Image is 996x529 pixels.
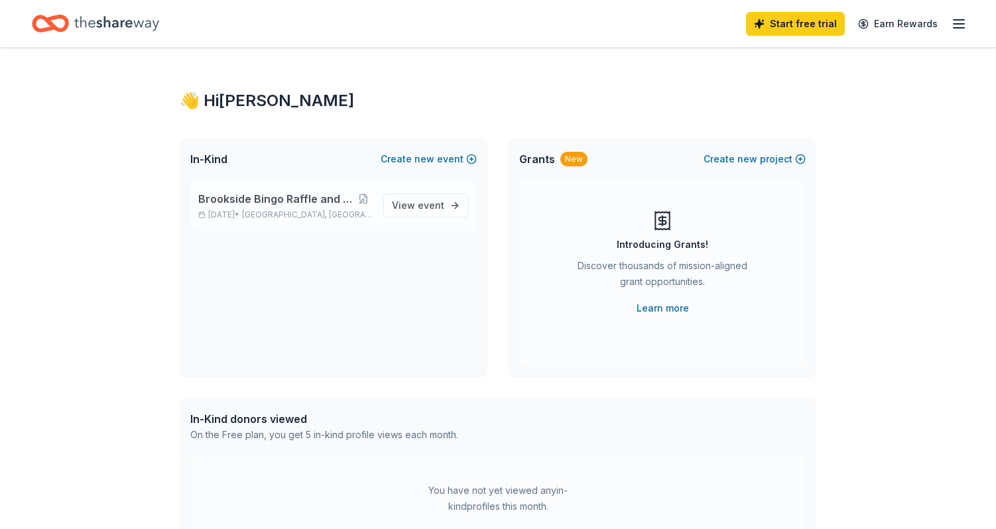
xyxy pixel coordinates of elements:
[415,483,581,514] div: You have not yet viewed any in-kind profiles this month.
[572,258,753,295] div: Discover thousands of mission-aligned grant opportunities.
[414,151,434,167] span: new
[704,151,806,167] button: Createnewproject
[392,198,444,213] span: View
[190,151,227,167] span: In-Kind
[418,200,444,211] span: event
[198,191,353,207] span: Brookside Bingo Raffle and Silent Auction
[850,12,946,36] a: Earn Rewards
[383,194,469,217] a: View event
[746,12,845,36] a: Start free trial
[381,151,477,167] button: Createnewevent
[737,151,757,167] span: new
[519,151,555,167] span: Grants
[617,237,708,253] div: Introducing Grants!
[190,427,458,443] div: On the Free plan, you get 5 in-kind profile views each month.
[198,209,373,220] p: [DATE] •
[190,411,458,427] div: In-Kind donors viewed
[242,209,373,220] span: [GEOGRAPHIC_DATA], [GEOGRAPHIC_DATA]
[637,300,689,316] a: Learn more
[560,152,588,166] div: New
[180,90,816,111] div: 👋 Hi [PERSON_NAME]
[32,8,159,39] a: Home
